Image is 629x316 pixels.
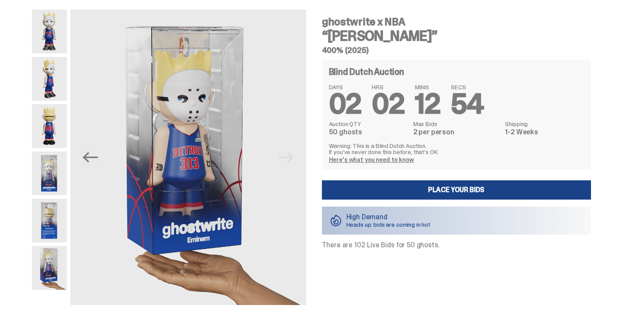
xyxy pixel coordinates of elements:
span: 02 [329,86,362,122]
span: 12 [415,86,440,122]
button: Previous [81,148,100,167]
dt: Max Bids [413,121,500,127]
a: Place your Bids [322,180,591,200]
a: Here's what you need to know [329,156,414,164]
dt: Auction QTY [329,121,408,127]
span: 02 [372,86,404,122]
img: eminem%20scale.png [70,10,306,305]
dd: 2 per person [413,129,500,136]
img: Copy%20of%20Eminem_NBA_400_6.png [32,104,67,148]
span: 54 [451,86,484,122]
img: eminem%20scale.png [32,246,67,290]
h3: “[PERSON_NAME]” [322,29,591,43]
h5: 400% (2025) [322,46,591,54]
img: Eminem_NBA_400_12.png [32,151,67,195]
dd: 50 ghosts [329,129,408,136]
p: There are 102 Live Bids for 50 ghosts. [322,242,591,249]
dt: Shipping [505,121,584,127]
span: MINS [415,84,440,90]
span: DAYS [329,84,362,90]
span: HRS [372,84,404,90]
img: Copy%20of%20Eminem_NBA_400_3.png [32,57,67,101]
p: Warning: This is a Blind Dutch Auction. If you’ve never done this before, that’s OK. [329,143,584,155]
p: High Demand [346,214,431,221]
dd: 1-2 Weeks [505,129,584,136]
p: Heads up: bids are coming in hot [346,221,431,228]
img: Eminem_NBA_400_13.png [32,199,67,242]
h4: ghostwrite x NBA [322,17,591,27]
span: SECS [451,84,484,90]
h4: Blind Dutch Auction [329,67,404,76]
img: Copy%20of%20Eminem_NBA_400_1.png [32,10,67,53]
